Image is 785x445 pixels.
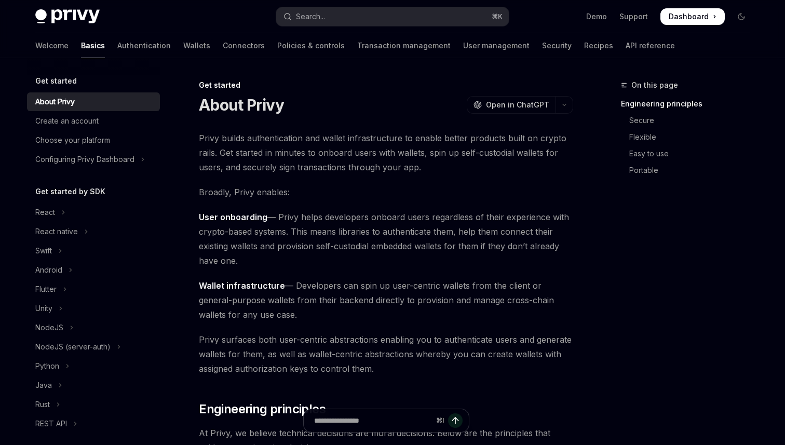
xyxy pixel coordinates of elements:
div: React native [35,225,78,238]
div: REST API [35,417,67,430]
span: Privy builds authentication and wallet infrastructure to enable better products built on crypto r... [199,131,573,174]
div: NodeJS [35,321,63,334]
button: Toggle Configuring Privy Dashboard section [27,150,160,169]
div: NodeJS (server-auth) [35,341,111,353]
div: Swift [35,245,52,257]
div: About Privy [35,96,75,108]
a: Recipes [584,33,613,58]
div: Java [35,379,52,392]
span: Dashboard [669,11,709,22]
button: Toggle Python section [27,357,160,375]
div: Create an account [35,115,99,127]
span: — Privy helps developers onboard users regardless of their experience with crypto-based systems. ... [199,210,573,268]
button: Toggle Rust section [27,395,160,414]
span: ⌘ K [492,12,503,21]
a: Easy to use [621,145,758,162]
button: Toggle dark mode [733,8,750,25]
img: dark logo [35,9,100,24]
button: Toggle Android section [27,261,160,279]
a: Transaction management [357,33,451,58]
button: Open search [276,7,509,26]
button: Toggle Unity section [27,299,160,318]
a: Dashboard [660,8,725,25]
button: Send message [448,413,463,428]
a: Secure [621,112,758,129]
h1: About Privy [199,96,284,114]
span: Privy surfaces both user-centric abstractions enabling you to authenticate users and generate wal... [199,332,573,376]
h5: Get started by SDK [35,185,105,198]
span: — Developers can spin up user-centric wallets from the client or general-purpose wallets from the... [199,278,573,322]
button: Toggle Java section [27,376,160,395]
button: Toggle NodeJS section [27,318,160,337]
h5: Get started [35,75,77,87]
input: Ask a question... [314,409,432,432]
a: Security [542,33,572,58]
a: Support [619,11,648,22]
span: Engineering principles [199,401,326,417]
a: Connectors [223,33,265,58]
a: Authentication [117,33,171,58]
div: Flutter [35,283,57,295]
a: About Privy [27,92,160,111]
div: Configuring Privy Dashboard [35,153,134,166]
strong: Wallet infrastructure [199,280,285,291]
a: Flexible [621,129,758,145]
a: API reference [626,33,675,58]
div: Unity [35,302,52,315]
a: User management [463,33,530,58]
a: Demo [586,11,607,22]
a: Policies & controls [277,33,345,58]
span: On this page [631,79,678,91]
strong: User onboarding [199,212,267,222]
button: Toggle REST API section [27,414,160,433]
a: Create an account [27,112,160,130]
a: Welcome [35,33,69,58]
div: Android [35,264,62,276]
a: Engineering principles [621,96,758,112]
button: Toggle NodeJS (server-auth) section [27,338,160,356]
div: Rust [35,398,50,411]
div: Choose your platform [35,134,110,146]
div: Python [35,360,59,372]
a: Choose your platform [27,131,160,150]
span: Broadly, Privy enables: [199,185,573,199]
button: Open in ChatGPT [467,96,556,114]
button: Toggle React native section [27,222,160,241]
a: Wallets [183,33,210,58]
button: Toggle Swift section [27,241,160,260]
div: Search... [296,10,325,23]
div: React [35,206,55,219]
span: Open in ChatGPT [486,100,549,110]
a: Basics [81,33,105,58]
a: Portable [621,162,758,179]
button: Toggle Flutter section [27,280,160,299]
div: Get started [199,80,573,90]
button: Toggle React section [27,203,160,222]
